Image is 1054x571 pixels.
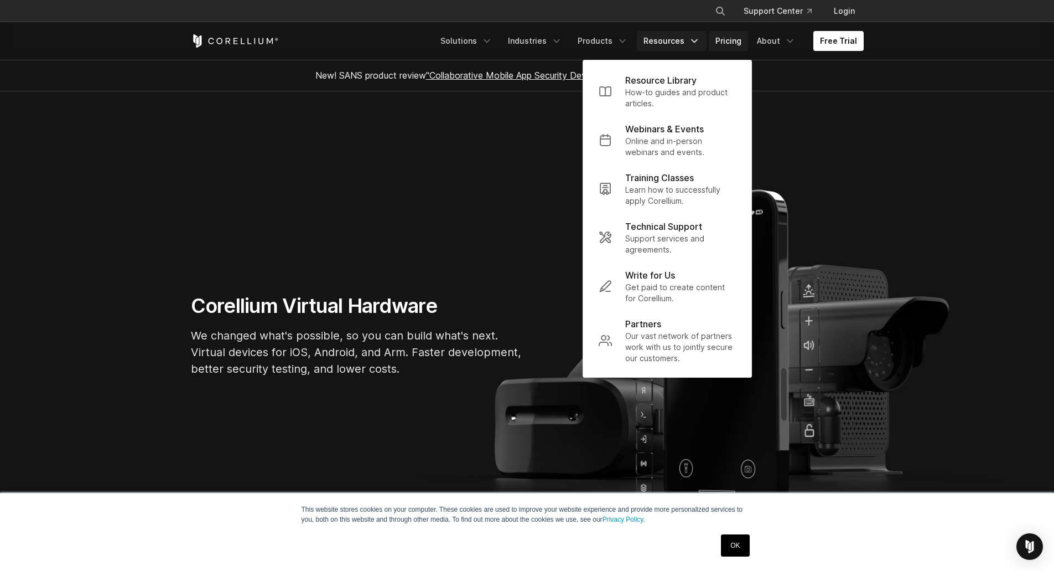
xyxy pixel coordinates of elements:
[625,331,736,364] p: Our vast network of partners work with us to jointly secure our customers.
[590,311,745,371] a: Partners Our vast network of partners work with us to jointly secure our customers.
[191,327,523,377] p: We changed what's possible, so you can build what's next. Virtual devices for iOS, Android, and A...
[1016,533,1043,560] div: Open Intercom Messenger
[590,213,745,262] a: Technical Support Support services and agreements.
[426,70,681,81] a: "Collaborative Mobile App Security Development and Analysis"
[625,74,697,87] p: Resource Library
[590,67,745,116] a: Resource Library How-to guides and product articles.
[434,31,864,51] div: Navigation Menu
[590,262,745,311] a: Write for Us Get paid to create content for Corellium.
[710,1,730,21] button: Search
[825,1,864,21] a: Login
[625,269,675,282] p: Write for Us
[750,31,802,51] a: About
[590,164,745,213] a: Training Classes Learn how to successfully apply Corellium.
[625,317,661,331] p: Partners
[191,294,523,318] h1: Corellium Virtual Hardware
[315,70,739,81] span: New! SANS product review now available.
[625,184,736,207] p: Learn how to successfully apply Corellium.
[813,31,864,51] a: Free Trial
[625,136,736,158] p: Online and in-person webinars and events.
[735,1,821,21] a: Support Center
[625,282,736,304] p: Get paid to create content for Corellium.
[709,31,748,51] a: Pricing
[625,122,704,136] p: Webinars & Events
[191,34,279,48] a: Corellium Home
[603,516,645,523] a: Privacy Policy.
[625,87,736,109] p: How-to guides and product articles.
[702,1,864,21] div: Navigation Menu
[721,534,749,557] a: OK
[625,171,694,184] p: Training Classes
[571,31,635,51] a: Products
[501,31,569,51] a: Industries
[434,31,499,51] a: Solutions
[637,31,707,51] a: Resources
[590,116,745,164] a: Webinars & Events Online and in-person webinars and events.
[625,233,736,255] p: Support services and agreements.
[625,220,702,233] p: Technical Support
[302,505,753,524] p: This website stores cookies on your computer. These cookies are used to improve your website expe...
